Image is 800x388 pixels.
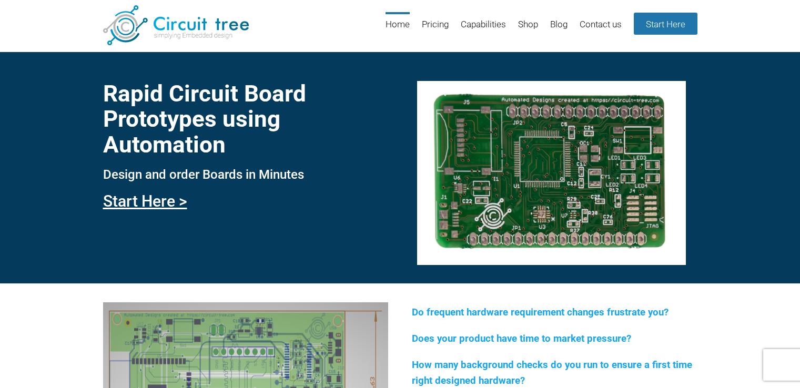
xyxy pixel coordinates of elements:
[103,5,249,45] img: Circuit Tree
[461,12,506,46] a: Capabilities
[550,12,568,46] a: Blog
[580,12,622,46] a: Contact us
[386,12,410,46] a: Home
[103,168,388,181] h3: Design and order Boards in Minutes
[422,12,449,46] a: Pricing
[412,307,669,318] span: Do frequent hardware requirement changes frustrate you?
[103,81,388,157] h1: Rapid Circuit Board Prototypes using Automation
[412,359,692,386] span: How many background checks do you run to ensure a first time right designed hardware?
[103,192,187,210] a: Start Here >
[412,333,631,344] span: Does your product have time to market pressure?
[634,13,697,35] a: Start Here
[518,12,538,46] a: Shop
